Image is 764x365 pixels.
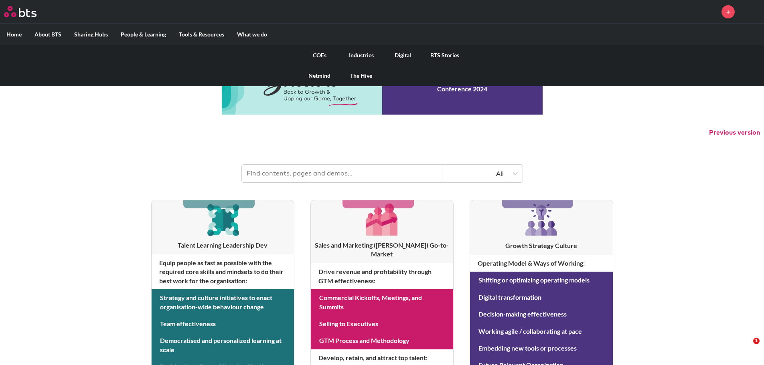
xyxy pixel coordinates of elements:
label: Tools & Resources [172,24,231,45]
h3: Talent Learning Leadership Dev [152,241,294,250]
h3: Growth Strategy Culture [470,241,612,250]
h3: Sales and Marketing ([PERSON_NAME]) Go-to-Market [311,241,453,259]
img: BTS Logo [4,6,36,17]
h4: Drive revenue and profitability through GTM effectiveness : [311,263,453,289]
input: Find contents, pages and demos... [242,165,442,182]
img: [object Object] [522,200,561,239]
a: + [721,5,735,18]
h4: Equip people as fast as possible with the required core skills and mindsets to do their best work... [152,254,294,289]
label: About BTS [28,24,68,45]
label: What we do [231,24,274,45]
div: All [446,169,504,178]
label: Sharing Hubs [68,24,114,45]
span: 1 [753,338,760,344]
iframe: Intercom live chat [737,338,756,357]
img: Daniel Mausolf [741,2,760,21]
img: [object Object] [204,200,242,238]
a: Profile [741,2,760,21]
a: Go home [4,6,51,17]
h4: Operating Model & Ways of Working : [470,255,612,272]
label: People & Learning [114,24,172,45]
img: [object Object] [363,200,401,238]
button: Previous version [709,128,760,137]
